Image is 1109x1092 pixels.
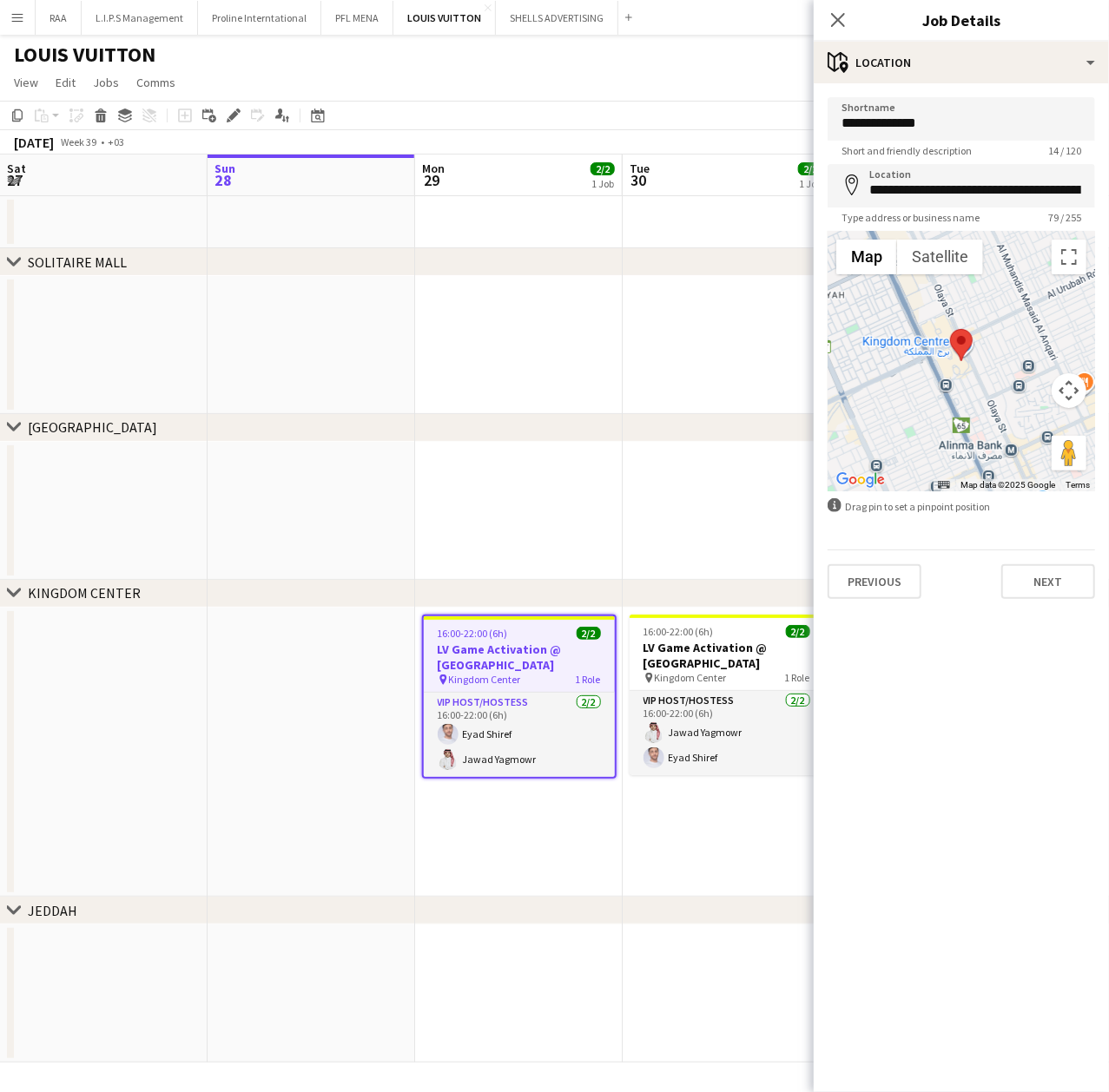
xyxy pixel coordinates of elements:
[627,170,650,190] span: 30
[576,673,601,686] span: 1 Role
[14,134,54,151] div: [DATE]
[28,902,77,919] div: JEDDAH
[496,1,618,35] button: SHELLS ADVERTISING
[1052,373,1086,408] button: Map camera controls
[422,615,617,779] app-job-card: 16:00-22:00 (6h)2/2LV Game Activation @ [GEOGRAPHIC_DATA] Kingdom Center1 RoleVIP Host/Hostess2/2...
[960,480,1055,490] span: Map data ©2025 Google
[7,161,26,176] span: Sat
[212,170,235,190] span: 28
[136,75,175,90] span: Comms
[630,615,824,775] app-job-card: 16:00-22:00 (6h)2/2LV Game Activation @ [GEOGRAPHIC_DATA] Kingdom Center1 RoleVIP Host/Hostess2/2...
[785,671,810,684] span: 1 Role
[108,135,124,148] div: +03
[321,1,393,35] button: PFL MENA
[14,42,155,68] h1: LOUIS VUITTON
[786,625,810,638] span: 2/2
[82,1,198,35] button: L.I.P.S Management
[1034,211,1095,224] span: 79 / 255
[828,144,986,157] span: Short and friendly description
[14,75,38,90] span: View
[630,161,650,176] span: Tue
[4,170,26,190] span: 27
[577,627,601,640] span: 2/2
[422,161,445,176] span: Mon
[449,673,521,686] span: Kingdom Center
[828,211,993,224] span: Type address or business name
[799,177,822,190] div: 1 Job
[591,177,614,190] div: 1 Job
[86,71,126,94] a: Jobs
[93,75,119,90] span: Jobs
[1052,436,1086,470] button: Drag Pegman onto the map to open Street View
[198,1,321,35] button: Proline Interntational
[814,42,1109,83] div: Location
[28,584,141,602] div: KINGDOM CENTER
[215,161,235,176] span: Sun
[798,162,822,175] span: 2/2
[419,170,445,190] span: 29
[814,9,1109,31] h3: Job Details
[938,479,950,491] button: Keyboard shortcuts
[129,71,182,94] a: Comms
[828,498,1095,515] div: Drag pin to set a pinpoint position
[1052,240,1086,274] button: Toggle fullscreen view
[424,693,615,777] app-card-role: VIP Host/Hostess2/216:00-22:00 (6h)Eyad ShirefJawad Yagmowr
[832,469,889,491] img: Google
[7,71,45,94] a: View
[49,71,83,94] a: Edit
[655,671,727,684] span: Kingdom Center
[630,640,824,671] h3: LV Game Activation @ [GEOGRAPHIC_DATA]
[28,419,157,437] div: [GEOGRAPHIC_DATA]
[828,564,921,599] button: Previous
[28,253,127,271] div: SOLITAIRE MALL
[57,135,101,148] span: Week 39
[393,1,496,35] button: LOUIS VUITTON
[1066,480,1090,490] a: Terms (opens in new tab)
[1034,144,1095,157] span: 14 / 120
[897,240,983,274] button: Show satellite imagery
[832,469,889,491] a: Open this area in Google Maps (opens a new window)
[56,75,76,90] span: Edit
[630,691,824,775] app-card-role: VIP Host/Hostess2/216:00-22:00 (6h)Jawad YagmowrEyad Shiref
[36,1,82,35] button: RAA
[591,162,615,175] span: 2/2
[836,240,897,274] button: Show street map
[1001,564,1095,599] button: Next
[644,625,714,638] span: 16:00-22:00 (6h)
[438,627,508,640] span: 16:00-22:00 (6h)
[424,641,615,673] h3: LV Game Activation @ [GEOGRAPHIC_DATA]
